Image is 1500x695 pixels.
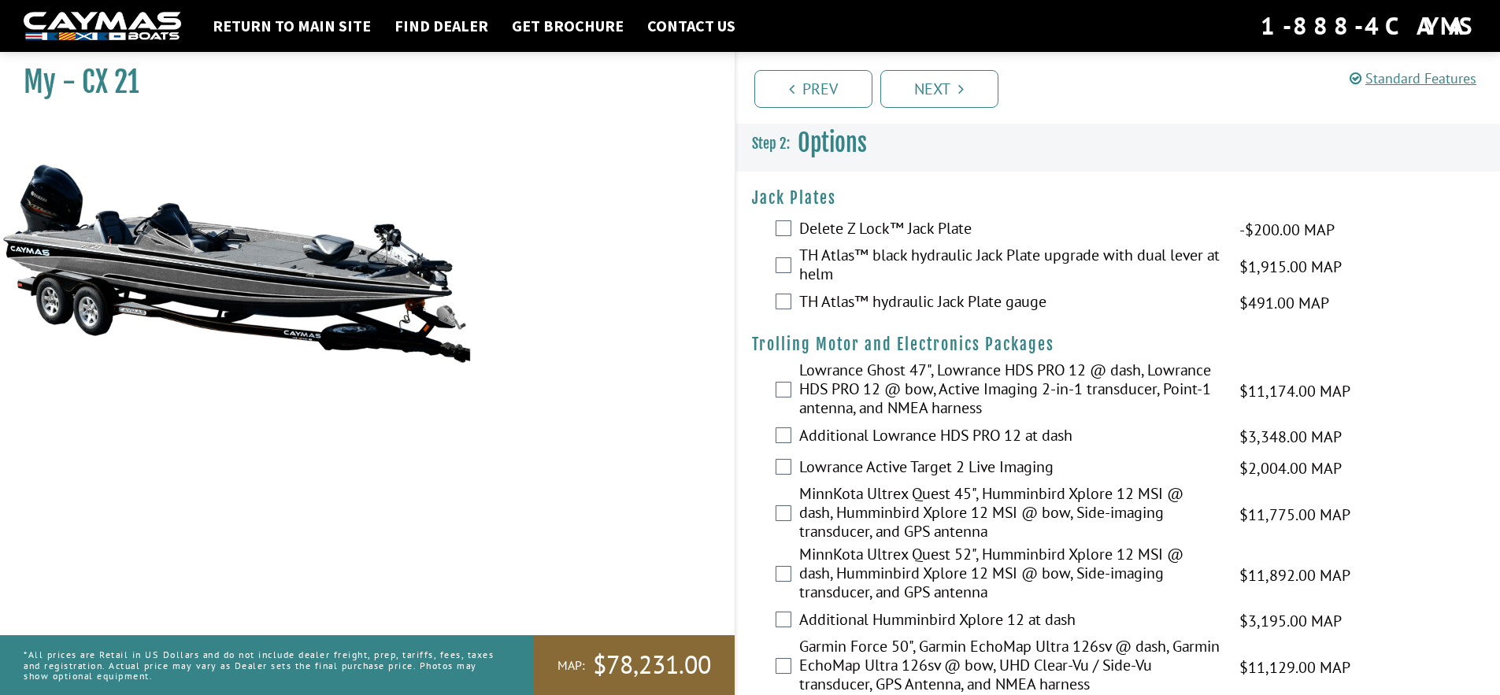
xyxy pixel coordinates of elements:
[799,610,1220,633] label: Additional Humminbird Xplore 12 at dash
[557,657,585,674] span: MAP:
[24,12,181,41] img: white-logo-c9c8dbefe5ff5ceceb0f0178aa75bf4bb51f6bca0971e226c86eb53dfe498488.png
[799,457,1220,480] label: Lowrance Active Target 2 Live Imaging
[639,16,743,36] a: Contact Us
[1239,291,1329,315] span: $491.00 MAP
[387,16,496,36] a: Find Dealer
[799,545,1220,605] label: MinnKota Ultrex Quest 52", Humminbird Xplore 12 MSI @ dash, Humminbird Xplore 12 MSI @ bow, Side-...
[1239,609,1342,633] span: $3,195.00 MAP
[1239,379,1350,403] span: $11,174.00 MAP
[752,335,1485,354] h4: Trolling Motor and Electronics Packages
[205,16,379,36] a: Return to main site
[1261,9,1476,43] div: 1-888-4CAYMAS
[752,188,1485,208] h4: Jack Plates
[504,16,631,36] a: Get Brochure
[799,484,1220,545] label: MinnKota Ultrex Quest 45", Humminbird Xplore 12 MSI @ dash, Humminbird Xplore 12 MSI @ bow, Side-...
[1239,457,1342,480] span: $2,004.00 MAP
[1239,425,1342,449] span: $3,348.00 MAP
[593,649,711,682] span: $78,231.00
[24,641,498,689] p: *All prices are Retail in US Dollars and do not include dealer freight, prep, tariffs, fees, taxe...
[1350,69,1476,87] a: Standard Features
[799,426,1220,449] label: Additional Lowrance HDS PRO 12 at dash
[799,246,1220,287] label: TH Atlas™ black hydraulic Jack Plate upgrade with dual lever at helm
[1239,564,1350,587] span: $11,892.00 MAP
[1239,656,1350,679] span: $11,129.00 MAP
[1239,218,1335,242] span: -$200.00 MAP
[880,70,998,108] a: Next
[799,360,1220,421] label: Lowrance Ghost 47", Lowrance HDS PRO 12 @ dash, Lowrance HDS PRO 12 @ bow, Active Imaging 2-in-1 ...
[754,70,872,108] a: Prev
[534,635,735,695] a: MAP:$78,231.00
[24,65,695,100] h1: My - CX 21
[799,292,1220,315] label: TH Atlas™ hydraulic Jack Plate gauge
[799,219,1220,242] label: Delete Z Lock™ Jack Plate
[1239,503,1350,527] span: $11,775.00 MAP
[1239,255,1342,279] span: $1,915.00 MAP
